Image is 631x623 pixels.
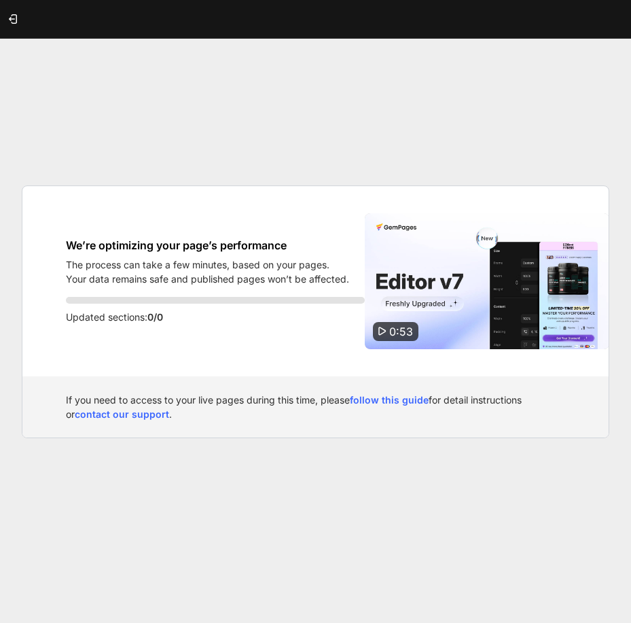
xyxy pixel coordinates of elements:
a: follow this guide [350,394,429,406]
div: If you need to access to your live pages during this time, please for detail instructions or . [66,393,565,421]
a: contact our support [75,408,169,420]
h1: We’re optimizing your page’s performance [66,237,349,253]
span: 0:53 [389,325,413,338]
p: The process can take a few minutes, based on your pages. [66,257,349,272]
img: Video thumbnail [365,213,609,349]
p: Your data remains safe and published pages won’t be affected. [66,272,349,286]
span: 0/0 [147,311,163,323]
p: Updated sections: [66,309,365,325]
